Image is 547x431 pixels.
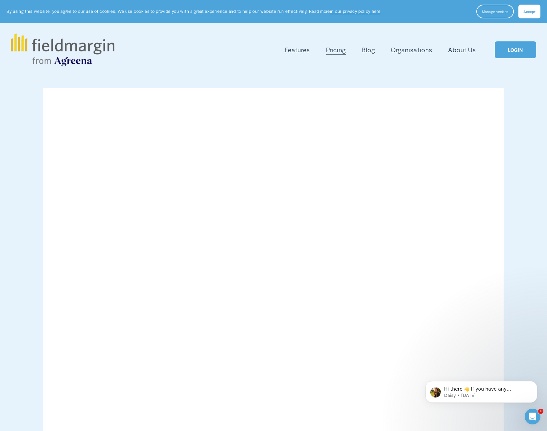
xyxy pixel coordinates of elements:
[538,409,543,414] span: 1
[362,44,375,55] a: Blog
[476,5,514,18] button: Manage cookies
[416,367,547,413] iframe: Intercom notifications message
[11,34,114,66] img: fieldmargin.com
[482,9,508,14] span: Manage cookies
[326,44,346,55] a: Pricing
[285,45,310,55] span: Features
[525,409,540,424] iframe: Intercom live chat
[285,44,310,55] a: folder dropdown
[448,44,476,55] a: About Us
[495,41,536,58] a: LOGIN
[523,9,535,14] span: Accept
[518,5,540,18] button: Accept
[7,8,382,14] p: By using this website, you agree to our use of cookies. We use cookies to provide you with a grea...
[391,44,432,55] a: Organisations
[330,8,381,14] a: in our privacy policy here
